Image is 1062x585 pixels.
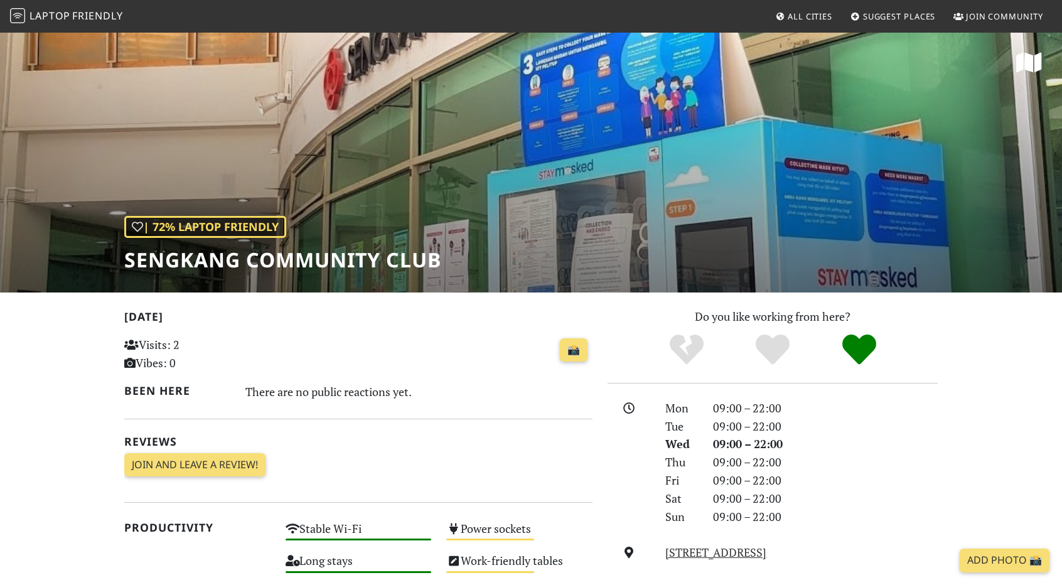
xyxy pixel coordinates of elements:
div: Power sockets [439,518,600,550]
span: All Cities [788,11,832,22]
div: 09:00 – 22:00 [705,417,945,436]
div: 09:00 – 22:00 [705,471,945,490]
a: LaptopFriendly LaptopFriendly [10,6,123,28]
div: 09:00 – 22:00 [705,399,945,417]
a: Suggest Places [845,5,941,28]
div: 09:00 – 22:00 [705,453,945,471]
div: Tue [658,417,705,436]
span: Laptop [29,9,70,23]
div: 09:00 – 22:00 [705,508,945,526]
a: Join Community [948,5,1048,28]
a: All Cities [770,5,837,28]
span: Friendly [72,9,122,23]
p: Visits: 2 Vibes: 0 [124,336,271,372]
a: Join and leave a review! [124,453,265,477]
div: Long stays [278,550,439,582]
a: 📸 [560,338,587,362]
h2: Reviews [124,435,593,448]
div: No [643,333,730,367]
div: 09:00 – 22:00 [705,435,945,453]
div: 09:00 – 22:00 [705,490,945,508]
div: Sat [658,490,705,508]
h1: Sengkang Community Club [124,248,441,272]
a: [STREET_ADDRESS] [665,545,766,560]
div: Stable Wi-Fi [278,518,439,550]
div: Sun [658,508,705,526]
span: Join Community [966,11,1043,22]
div: Thu [658,453,705,471]
h2: Been here [124,384,230,397]
div: There are no public reactions yet. [245,382,593,402]
div: Definitely! [816,333,903,367]
img: LaptopFriendly [10,8,25,23]
p: Do you like working from here? [608,308,938,326]
div: Yes [729,333,816,367]
a: Add Photo 📸 [960,549,1049,572]
span: Suggest Places [863,11,936,22]
div: Mon [658,399,705,417]
div: Work-friendly tables [439,550,600,582]
h2: [DATE] [124,310,593,328]
div: Fri [658,471,705,490]
div: Wed [658,435,705,453]
div: | 72% Laptop Friendly [124,216,286,238]
h2: Productivity [124,521,271,534]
